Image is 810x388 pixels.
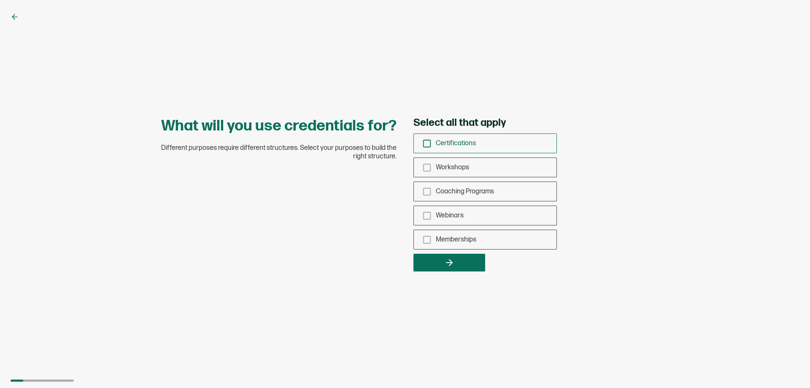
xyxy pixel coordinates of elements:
[768,347,810,388] iframe: Chat Widget
[436,187,494,195] span: Coaching Programs
[436,139,476,147] span: Certifications
[436,236,476,244] span: Memberships
[413,117,506,129] span: Select all that apply
[436,212,464,220] span: Webinars
[436,163,469,171] span: Workshops
[160,144,397,161] span: Different purposes require different structures. Select your purposes to build the right structure.
[413,133,557,250] div: checkbox-group
[161,117,397,136] h1: What will you use credentials for?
